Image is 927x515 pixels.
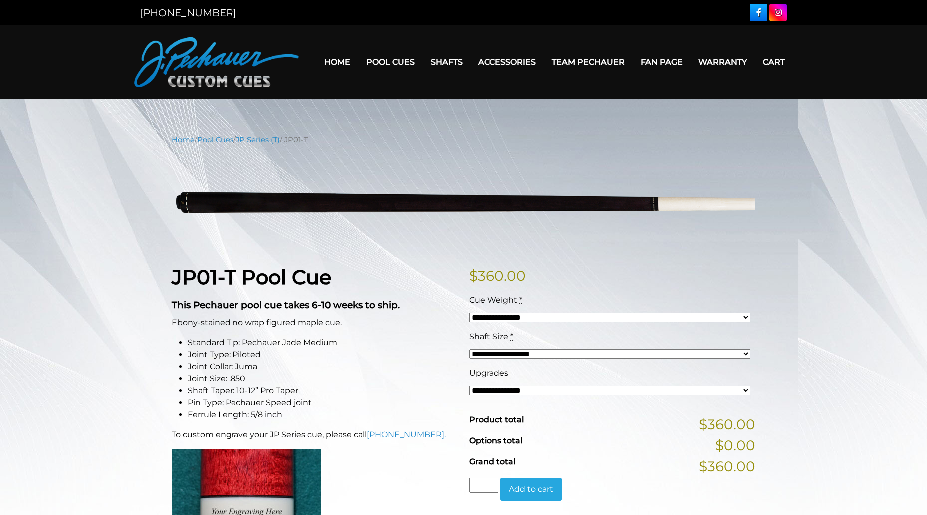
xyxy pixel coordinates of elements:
[172,265,331,289] strong: JP01-T Pool Cue
[469,332,508,341] span: Shaft Size
[469,295,517,305] span: Cue Weight
[172,317,458,329] p: Ebony-stained no wrap figured maple cue.
[188,337,458,349] li: Standard Tip: Pechauer Jade Medium
[469,267,526,284] bdi: 360.00
[367,430,446,439] a: [PHONE_NUMBER].
[134,37,299,87] img: Pechauer Custom Cues
[469,457,515,466] span: Grand total
[197,135,233,144] a: Pool Cues
[691,49,755,75] a: Warranty
[188,349,458,361] li: Joint Type: Piloted
[755,49,793,75] a: Cart
[715,435,755,456] span: $0.00
[316,49,358,75] a: Home
[172,134,755,145] nav: Breadcrumb
[172,135,195,144] a: Home
[500,478,562,501] button: Add to cart
[699,456,755,477] span: $360.00
[469,478,498,493] input: Product quantity
[172,153,755,250] img: jp01-T-1.png
[469,267,478,284] span: $
[188,397,458,409] li: Pin Type: Pechauer Speed joint
[470,49,544,75] a: Accessories
[188,385,458,397] li: Shaft Taper: 10-12” Pro Taper
[423,49,470,75] a: Shafts
[519,295,522,305] abbr: required
[544,49,633,75] a: Team Pechauer
[358,49,423,75] a: Pool Cues
[188,373,458,385] li: Joint Size: .850
[510,332,513,341] abbr: required
[236,135,280,144] a: JP Series (T)
[469,368,508,378] span: Upgrades
[140,7,236,19] a: [PHONE_NUMBER]
[188,409,458,421] li: Ferrule Length: 5/8 inch
[469,415,524,424] span: Product total
[172,299,400,311] strong: This Pechauer pool cue takes 6-10 weeks to ship.
[188,361,458,373] li: Joint Collar: Juma
[469,436,522,445] span: Options total
[633,49,691,75] a: Fan Page
[699,414,755,435] span: $360.00
[172,429,458,441] p: To custom engrave your JP Series cue, please call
